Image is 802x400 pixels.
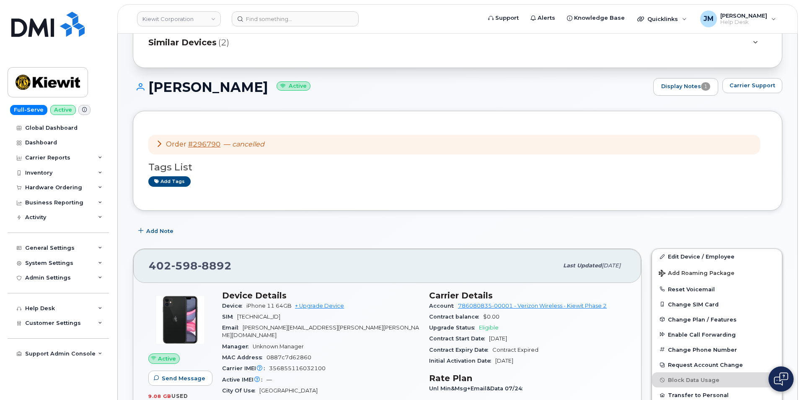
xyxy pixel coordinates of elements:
[495,14,519,22] span: Support
[246,303,292,309] span: iPhone 11 64GB
[162,374,205,382] span: Send Message
[563,262,602,269] span: Last updated
[652,297,782,312] button: Change SIM Card
[652,342,782,357] button: Change Phone Number
[237,314,280,320] span: [TECHNICAL_ID]
[146,227,173,235] span: Add Note
[652,264,782,281] button: Add Roaming Package
[232,11,359,26] input: Find something...
[704,14,714,24] span: JM
[222,290,419,301] h3: Device Details
[166,140,186,148] span: Order
[730,81,775,89] span: Carrier Support
[137,11,221,26] a: Kiewit Corporation
[222,314,237,320] span: SIM
[492,347,538,353] span: Contract Expired
[171,259,198,272] span: 598
[148,162,767,173] h3: Tags List
[429,385,527,392] span: Unl Min&Msg+Email&Data 07/24
[171,393,188,399] span: used
[232,140,264,148] em: cancelled
[148,37,217,49] span: Similar Devices
[720,12,767,19] span: [PERSON_NAME]
[133,223,181,238] button: Add Note
[222,324,419,338] span: [PERSON_NAME][EMAIL_ADDRESS][PERSON_NAME][PERSON_NAME][DOMAIN_NAME]
[295,303,344,309] a: + Upgrade Device
[694,10,782,27] div: Jonas Mutoke
[647,16,678,22] span: Quicklinks
[224,140,264,148] span: —
[720,19,767,26] span: Help Desk
[489,335,507,342] span: [DATE]
[133,80,649,94] h1: [PERSON_NAME]
[259,387,318,394] span: [GEOGRAPHIC_DATA]
[483,314,499,320] span: $0.00
[253,343,304,350] span: Unknown Manager
[538,14,555,22] span: Alerts
[701,82,710,91] span: 1
[482,10,525,26] a: Support
[277,81,310,91] small: Active
[429,373,626,383] h3: Rate Plan
[269,365,326,371] span: 356855116032100
[222,354,266,361] span: MAC Address
[266,376,272,383] span: —
[652,282,782,297] button: Reset Voicemail
[222,376,266,383] span: Active IMEI
[218,37,229,49] span: (2)
[429,347,492,353] span: Contract Expiry Date
[458,303,607,309] a: 786080835-00001 - Verizon Wireless - Kiewit Phase 2
[479,324,499,331] span: Eligible
[429,314,483,320] span: Contract balance
[148,176,191,187] a: Add tags
[429,358,495,364] span: Initial Activation Date
[631,10,693,27] div: Quicklinks
[429,290,626,301] h3: Carrier Details
[222,324,243,331] span: Email
[429,324,479,331] span: Upgrade Status
[652,357,782,372] button: Request Account Change
[653,78,718,96] a: Display Notes1
[222,365,269,371] span: Carrier IMEI
[222,303,246,309] span: Device
[198,259,232,272] span: 8892
[148,371,212,386] button: Send Message
[222,387,259,394] span: City Of Use
[574,14,625,22] span: Knowledge Base
[652,249,782,264] a: Edit Device / Employee
[659,270,735,278] span: Add Roaming Package
[158,355,176,363] span: Active
[188,140,220,148] a: #296790
[652,312,782,327] button: Change Plan / Features
[774,372,788,386] img: Open chat
[525,10,561,26] a: Alerts
[652,327,782,342] button: Enable Call Forwarding
[495,358,513,364] span: [DATE]
[602,262,621,269] span: [DATE]
[561,10,631,26] a: Knowledge Base
[266,354,311,361] span: 0887c7d62860
[148,393,171,399] span: 9.08 GB
[722,78,782,93] button: Carrier Support
[668,316,737,322] span: Change Plan / Features
[668,331,736,337] span: Enable Call Forwarding
[155,295,205,345] img: iPhone_11.jpg
[652,372,782,387] button: Block Data Usage
[429,303,458,309] span: Account
[429,335,489,342] span: Contract Start Date
[222,343,253,350] span: Manager
[149,259,232,272] span: 402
